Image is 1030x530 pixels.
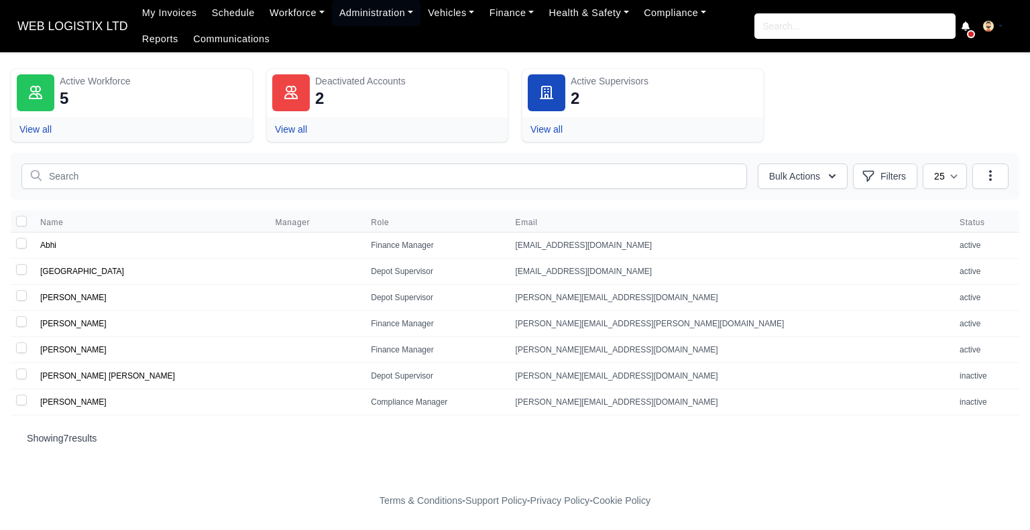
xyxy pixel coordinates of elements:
span: Manager [275,217,310,228]
td: inactive [952,389,1019,415]
div: - - - [133,493,897,509]
a: [PERSON_NAME] [40,397,107,407]
td: Finance Manager [363,337,507,363]
a: Communications [186,26,278,52]
td: Finance Manager [363,233,507,259]
a: Support Policy [465,495,527,506]
button: Bulk Actions [758,163,848,189]
button: Manager [275,217,321,228]
td: [PERSON_NAME][EMAIL_ADDRESS][PERSON_NAME][DOMAIN_NAME] [508,311,952,337]
button: Name [40,217,74,228]
td: [PERSON_NAME][EMAIL_ADDRESS][DOMAIN_NAME] [508,363,952,389]
a: [PERSON_NAME] [40,319,107,328]
a: Cookie Policy [593,495,650,506]
td: [PERSON_NAME][EMAIL_ADDRESS][DOMAIN_NAME] [508,285,952,311]
span: Role [371,217,389,228]
a: Reports [135,26,186,52]
span: Email [516,217,943,228]
td: inactive [952,363,1019,389]
td: Compliance Manager [363,389,507,415]
div: Active Workforce [60,74,247,88]
a: Abhi [40,241,56,250]
td: Depot Supervisor [363,259,507,285]
a: [GEOGRAPHIC_DATA] [40,267,124,276]
a: [PERSON_NAME] [40,345,107,354]
td: [EMAIL_ADDRESS][DOMAIN_NAME] [508,259,952,285]
a: Terms & Conditions [380,495,462,506]
div: 2 [315,88,324,109]
a: View all [19,124,52,135]
div: 5 [60,88,68,109]
td: active [952,337,1019,363]
td: Depot Supervisor [363,363,507,389]
div: Deactivated Accounts [315,74,502,88]
td: active [952,311,1019,337]
td: active [952,285,1019,311]
span: Name [40,217,63,228]
a: View all [275,124,307,135]
input: Search [21,163,747,189]
span: Status [960,217,1011,228]
a: [PERSON_NAME] [PERSON_NAME] [40,371,175,381]
div: Active Supervisors [571,74,758,88]
td: [PERSON_NAME][EMAIL_ADDRESS][DOMAIN_NAME] [508,389,952,415]
td: Depot Supervisor [363,285,507,311]
button: Filters [853,163,917,189]
td: active [952,259,1019,285]
div: 2 [571,88,579,109]
input: Search... [754,13,956,39]
td: Finance Manager [363,311,507,337]
a: [PERSON_NAME] [40,293,107,302]
a: WEB LOGISTIX LTD [11,13,135,40]
a: Privacy Policy [530,495,590,506]
button: Role [371,217,400,228]
p: Showing results [27,432,1003,445]
td: [EMAIL_ADDRESS][DOMAIN_NAME] [508,233,952,259]
span: 7 [64,433,69,444]
td: [PERSON_NAME][EMAIL_ADDRESS][DOMAIN_NAME] [508,337,952,363]
td: active [952,233,1019,259]
a: View all [530,124,563,135]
